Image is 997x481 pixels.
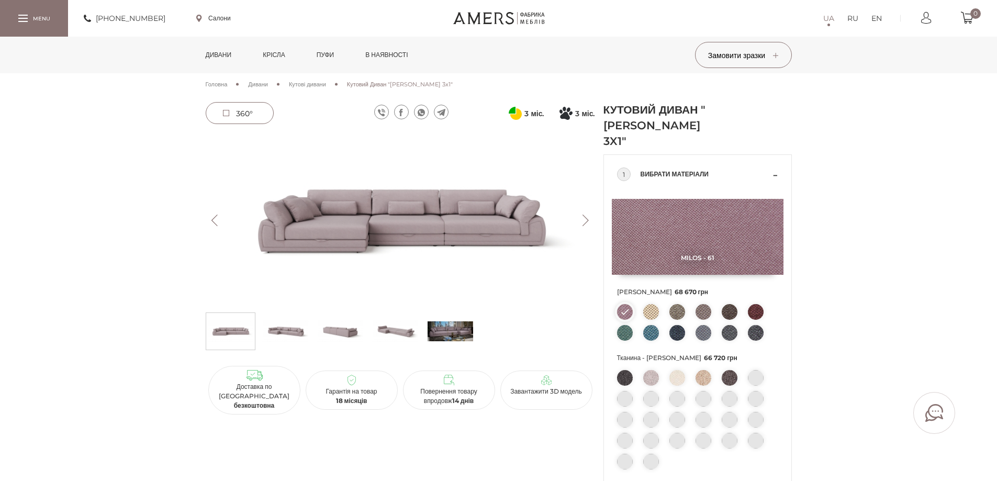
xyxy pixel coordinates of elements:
[289,81,326,88] span: Кутові дивани
[524,107,544,120] span: 3 міс.
[196,14,231,23] a: Салони
[198,37,240,73] a: Дивани
[236,109,253,118] span: 360°
[603,102,724,149] h1: Кутовий Диван "[PERSON_NAME] 3x1"
[704,354,737,362] span: 66 720 грн
[357,37,416,73] a: в наявності
[847,12,858,25] a: RU
[310,387,394,406] p: Гарантія на товар
[823,12,834,25] a: UA
[255,37,293,73] a: Крісла
[248,81,268,88] span: Дивани
[374,105,389,119] a: viber
[452,397,474,405] b: 14 днів
[309,37,342,73] a: Пуфи
[612,254,783,262] span: Milos - 61
[208,316,253,347] img: Кутовий Диван
[289,80,326,89] a: Кутові дивани
[434,105,449,119] a: telegram
[575,107,595,120] span: 3 міс.
[970,8,981,19] span: 0
[248,80,268,89] a: Дивани
[206,80,228,89] a: Головна
[373,316,418,347] img: Кутовий Диван
[234,401,275,409] b: безкоштовна
[612,199,783,275] img: Milos - 61
[509,107,522,120] svg: Оплата частинами від ПриватБанку
[336,397,367,405] b: 18 місяців
[505,387,588,396] p: Завантажити 3D модель
[695,42,792,68] button: Замовити зразки
[577,215,595,226] button: Next
[206,102,274,124] a: 360°
[318,316,363,347] img: Кутовий Диван
[394,105,409,119] a: facebook
[428,316,473,347] img: s_
[414,105,429,119] a: whatsapp
[263,316,308,347] img: Кутовий Диван
[675,288,709,296] span: 68 670 грн
[84,12,165,25] a: [PHONE_NUMBER]
[407,387,491,406] p: Повернення товару впродовж
[212,382,296,410] p: Доставка по [GEOGRAPHIC_DATA]
[206,81,228,88] span: Головна
[641,168,770,181] span: Вибрати матеріали
[871,12,882,25] a: EN
[617,167,631,181] div: 1
[559,107,573,120] svg: Покупка частинами від Монобанку
[617,351,778,365] span: Тканина - [PERSON_NAME]
[206,133,595,307] img: Кутовий Диван
[708,51,778,60] span: Замовити зразки
[206,215,224,226] button: Previous
[617,285,778,299] span: [PERSON_NAME]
